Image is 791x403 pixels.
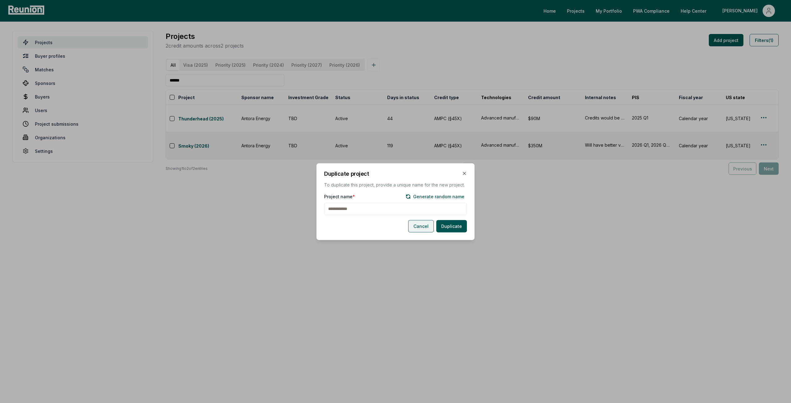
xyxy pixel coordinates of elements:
[324,171,467,176] h2: Duplicate project
[403,193,467,200] button: Generate random name
[436,220,467,232] button: Duplicate
[324,181,467,188] p: To duplicate this project, provide a unique name for the new project.
[324,193,355,200] label: Project name
[408,220,434,232] button: Cancel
